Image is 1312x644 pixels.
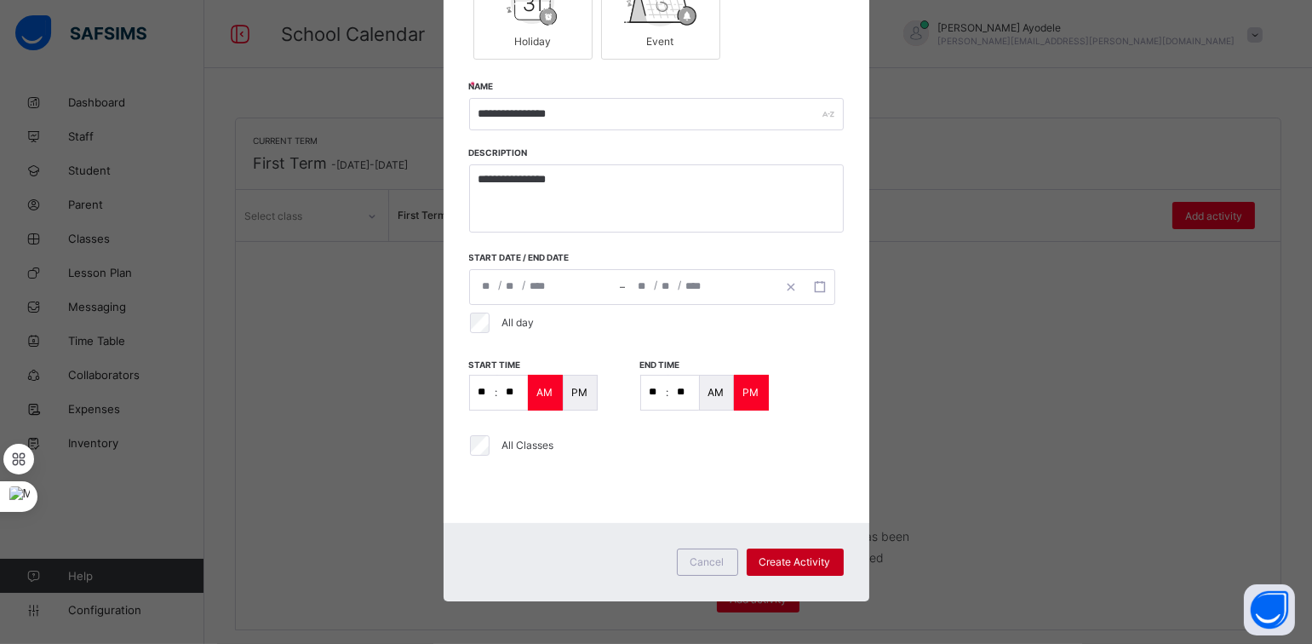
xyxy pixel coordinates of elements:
[537,386,553,399] p: AM
[572,386,588,399] p: PM
[496,386,498,399] p: :
[708,386,725,399] p: AM
[690,555,725,568] span: Cancel
[655,278,658,292] span: /
[469,147,528,158] span: Description
[469,359,521,370] span: start time
[743,386,759,399] p: PM
[483,26,583,56] div: Holiday
[501,439,553,451] label: All Classes
[469,252,627,262] span: Start date / End date
[610,26,711,56] div: Event
[523,278,526,292] span: /
[501,316,534,329] label: All day
[469,81,494,91] span: Name
[621,279,626,295] span: –
[640,359,680,370] span: End time
[679,278,682,292] span: /
[1244,584,1295,635] button: Open asap
[667,386,669,399] p: :
[759,555,831,568] span: Create Activity
[499,278,502,292] span: /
